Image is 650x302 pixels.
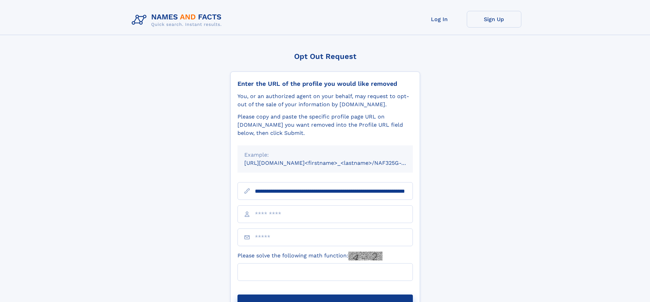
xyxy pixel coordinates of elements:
[412,11,467,28] a: Log In
[230,52,420,61] div: Opt Out Request
[244,151,406,159] div: Example:
[129,11,227,29] img: Logo Names and Facts
[237,113,413,137] div: Please copy and paste the specific profile page URL on [DOMAIN_NAME] you want removed into the Pr...
[237,80,413,88] div: Enter the URL of the profile you would like removed
[467,11,521,28] a: Sign Up
[244,160,426,166] small: [URL][DOMAIN_NAME]<firstname>_<lastname>/NAF325G-xxxxxxxx
[237,252,382,260] label: Please solve the following math function:
[237,92,413,109] div: You, or an authorized agent on your behalf, may request to opt-out of the sale of your informatio...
